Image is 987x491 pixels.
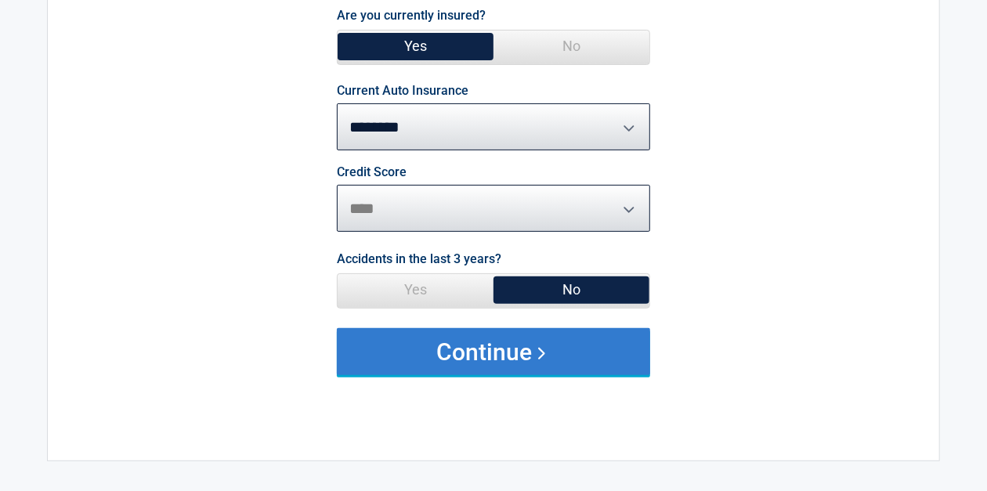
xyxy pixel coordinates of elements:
[337,328,650,375] button: Continue
[338,274,493,305] span: Yes
[337,85,468,97] label: Current Auto Insurance
[337,5,486,26] label: Are you currently insured?
[338,31,493,62] span: Yes
[493,274,649,305] span: No
[493,31,649,62] span: No
[337,248,501,269] label: Accidents in the last 3 years?
[337,166,407,179] label: Credit Score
